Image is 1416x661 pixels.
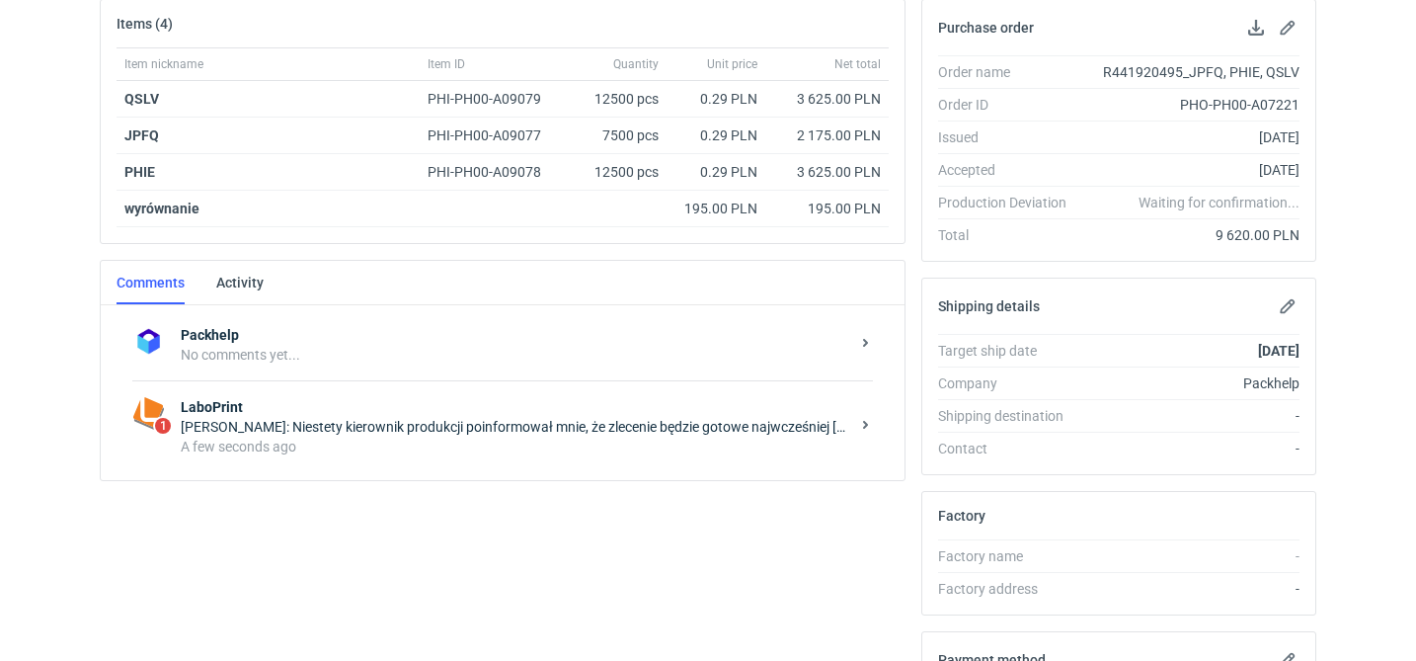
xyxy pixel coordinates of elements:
[124,56,203,72] span: Item nickname
[674,125,757,145] div: 0.29 PLN
[674,162,757,182] div: 0.29 PLN
[773,199,881,218] div: 195.00 PLN
[124,91,159,107] a: QSLV
[938,546,1082,566] div: Factory name
[938,193,1082,212] div: Production Deviation
[1082,62,1299,82] div: R441920495_JPFQ, PHIE, QSLV
[568,118,667,154] div: 7500 pcs
[1082,160,1299,180] div: [DATE]
[428,56,465,72] span: Item ID
[1082,127,1299,147] div: [DATE]
[938,373,1082,393] div: Company
[428,89,560,109] div: PHI-PH00-A09079
[181,325,849,345] strong: Packhelp
[132,397,165,430] img: LaboPrint
[938,508,985,524] h2: Factory
[124,127,159,143] a: JPFQ
[124,164,155,180] a: PHIE
[938,439,1082,458] div: Contact
[181,345,849,365] div: No comments yet...
[1276,294,1299,318] button: Edit shipping details
[938,20,1034,36] h2: Purchase order
[568,154,667,191] div: 12500 pcs
[938,579,1082,599] div: Factory address
[938,62,1082,82] div: Order name
[117,261,185,304] a: Comments
[1082,546,1299,566] div: -
[428,125,560,145] div: PHI-PH00-A09077
[155,418,171,434] span: 1
[132,325,165,358] img: Packhelp
[216,261,264,304] a: Activity
[613,56,659,72] span: Quantity
[1139,193,1299,212] em: Waiting for confirmation...
[938,160,1082,180] div: Accepted
[1082,406,1299,426] div: -
[773,89,881,109] div: 3 625.00 PLN
[1082,225,1299,245] div: 9 620.00 PLN
[834,56,881,72] span: Net total
[181,437,849,456] div: A few seconds ago
[1082,439,1299,458] div: -
[1082,373,1299,393] div: Packhelp
[428,162,560,182] div: PHI-PH00-A09078
[773,162,881,182] div: 3 625.00 PLN
[181,397,849,417] strong: LaboPrint
[938,298,1040,314] h2: Shipping details
[707,56,757,72] span: Unit price
[1276,16,1299,40] button: Edit purchase order
[124,201,199,216] strong: wyrównanie
[1258,343,1299,359] strong: [DATE]
[1244,16,1268,40] button: Download PO
[938,341,1082,361] div: Target ship date
[181,417,849,437] div: [PERSON_NAME]: Niestety kierownik produkcji poinformował mnie, że zlecenie będzie gotowe najwcześ...
[674,89,757,109] div: 0.29 PLN
[117,16,173,32] h2: Items (4)
[1082,579,1299,599] div: -
[938,95,1082,115] div: Order ID
[938,225,1082,245] div: Total
[568,81,667,118] div: 12500 pcs
[674,199,757,218] div: 195.00 PLN
[1082,95,1299,115] div: PHO-PH00-A07221
[938,127,1082,147] div: Issued
[773,125,881,145] div: 2 175.00 PLN
[938,406,1082,426] div: Shipping destination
